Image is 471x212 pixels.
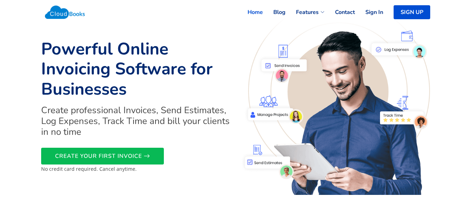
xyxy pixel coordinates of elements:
img: Cloudbooks Logo [41,2,89,23]
a: SIGN UP [394,5,430,19]
a: CREATE YOUR FIRST INVOICE [41,148,164,165]
a: Features [286,5,325,20]
span: Features [296,8,319,16]
h1: Powerful Online Invoicing Software for Businesses [41,39,231,100]
small: No credit card required. Cancel anytime. [41,166,137,172]
h2: Create professional Invoices, Send Estimates, Log Expenses, Track Time and bill your clients in n... [41,105,231,138]
a: Home [237,5,263,20]
a: Contact [325,5,355,20]
a: Blog [263,5,286,20]
a: Sign In [355,5,383,20]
